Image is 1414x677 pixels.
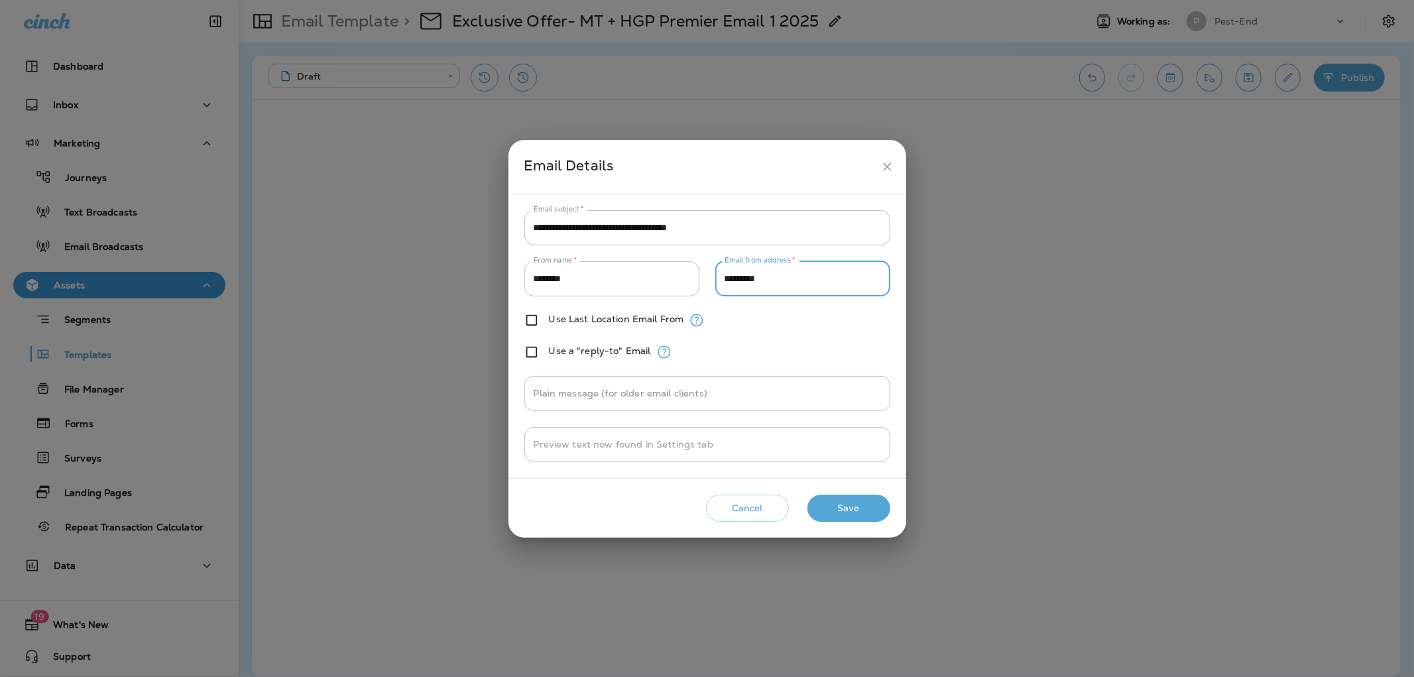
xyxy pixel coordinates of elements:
[524,154,875,179] div: Email Details
[534,204,584,214] label: Email subject
[706,495,789,522] button: Cancel
[875,154,900,179] button: close
[725,255,795,265] label: Email from address
[549,345,651,356] label: Use a "reply-to" Email
[534,255,577,265] label: From name
[807,495,890,522] button: Save
[549,314,684,324] label: Use Last Location Email From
